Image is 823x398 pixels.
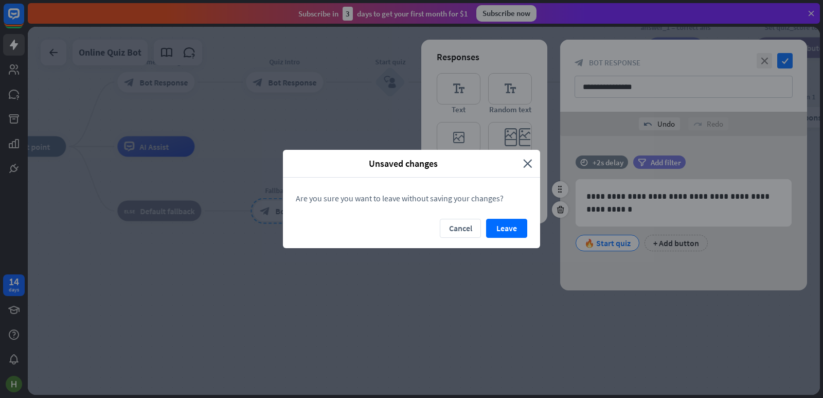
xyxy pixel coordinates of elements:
[440,219,481,238] button: Cancel
[523,158,532,169] i: close
[296,193,504,203] span: Are you sure you want to leave without saving your changes?
[8,4,39,35] button: Open LiveChat chat widget
[291,158,515,169] span: Unsaved changes
[486,219,527,238] button: Leave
